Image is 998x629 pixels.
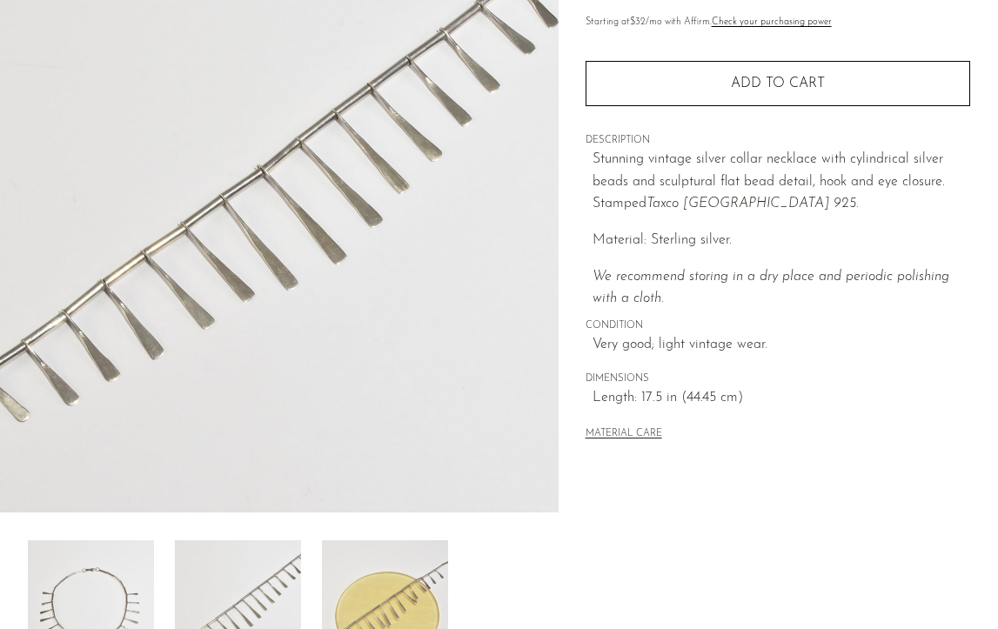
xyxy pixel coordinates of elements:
span: DESCRIPTION [586,133,970,149]
p: Starting at /mo with Affirm. [586,15,970,30]
span: DIMENSIONS [586,371,970,387]
a: Check your purchasing power - Learn more about Affirm Financing (opens in modal) [712,17,832,27]
p: Stunning vintage silver collar necklace with cylindrical silver beads and sculptural flat bead de... [593,149,970,216]
span: CONDITION [586,318,970,334]
span: Very good; light vintage wear. [593,334,970,357]
i: We recommend storing in a dry place and periodic polishing with a cloth. [593,270,949,306]
span: Add to cart [731,77,825,90]
p: Material: Sterling silver. [593,230,970,252]
button: Add to cart [586,61,970,106]
button: MATERIAL CARE [586,428,662,441]
em: Taxco [GEOGRAPHIC_DATA] 925. [646,197,859,211]
span: $32 [630,17,646,27]
span: Length: 17.5 in (44.45 cm) [593,387,970,410]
